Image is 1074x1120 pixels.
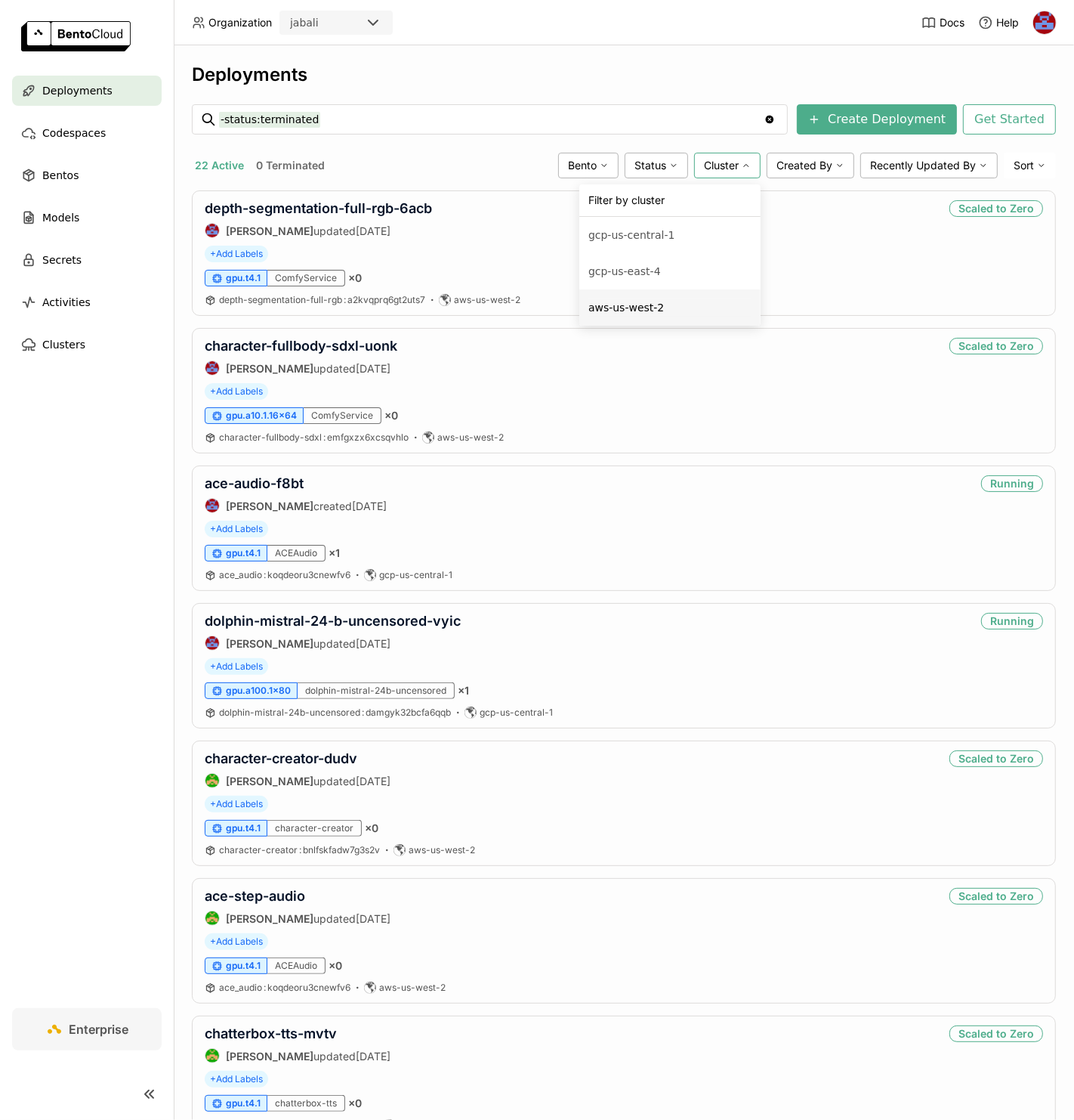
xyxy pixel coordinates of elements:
[219,707,451,718] span: dolphin-mistral-24b-uncensored damgyk32bcfa6qqb
[348,1097,362,1110] span: × 0
[1004,153,1056,178] div: Sort
[205,750,357,766] a: character-creator-dudv
[205,1049,219,1063] img: Steve Guo
[267,958,326,974] div: ACEAudio
[625,153,688,178] div: Status
[356,775,390,787] span: [DATE]
[205,224,219,237] img: Jhonatan Oliveira
[344,294,346,305] span: :
[219,432,409,444] a: character-fullbody-sdxl:emfgxzx6xcsqvhlo
[362,707,364,718] span: :
[219,844,380,855] span: character-creator bnlfskfadw7g3s2v
[69,1022,129,1037] span: Enterprise
[12,245,162,275] a: Secrets
[205,246,268,262] span: +Add Labels
[12,76,162,106] a: Deployments
[42,82,113,100] span: Deployments
[949,1026,1043,1042] div: Scaled to Zero
[42,293,91,311] span: Activities
[205,773,390,788] div: updated
[379,982,446,994] span: aws-us-west-2
[205,613,461,629] a: dolphin-mistral-24-b-uncensored-vyic
[205,521,268,537] span: +Add Labels
[42,251,82,269] span: Secrets
[949,888,1043,905] div: Scaled to Zero
[205,911,390,926] div: updated
[704,159,739,172] span: Cluster
[226,637,313,650] strong: [PERSON_NAME]
[384,409,398,422] span: × 0
[940,16,964,29] span: Docs
[12,330,162,360] a: Clusters
[776,159,832,172] span: Created By
[981,613,1043,630] div: Running
[949,338,1043,354] div: Scaled to Zero
[694,153,761,178] div: Cluster
[12,203,162,233] a: Models
[267,820,362,837] div: character-creator
[348,271,362,285] span: × 0
[454,294,520,306] span: aws-us-west-2
[480,707,553,719] span: gcp-us-central-1
[205,636,461,651] div: updated
[264,982,266,993] span: :
[298,682,455,699] div: dolphin-mistral-24b-uncensored
[205,1048,390,1063] div: updated
[12,160,162,190] a: Bentos
[797,104,957,135] button: Create Deployment
[437,432,504,444] span: aws-us-west-2
[226,775,313,787] strong: [PERSON_NAME]
[42,209,79,227] span: Models
[205,338,397,354] a: character-fullbody-sdxl-uonk
[205,774,219,787] img: Steve Guo
[205,361,219,375] img: Jhonatan Oliveira
[409,844,475,856] span: aws-us-west-2
[205,658,268,675] span: +Add Labels
[42,336,85,354] span: Clusters
[870,159,976,172] span: Recently Updated By
[205,911,219,925] img: Steve Guo
[767,153,854,178] div: Created By
[219,982,350,993] span: ace_audio koqdeoru3cnewfv6
[205,499,219,512] img: Jhonatan Oliveira
[963,104,1056,135] button: Get Started
[226,1097,261,1109] span: gpu.t4.1
[205,933,268,950] span: +Add Labels
[219,569,350,581] a: ace_audio:koqdeoru3cnewfv6
[219,107,764,131] input: Search
[996,16,1019,29] span: Help
[588,262,751,280] div: gcp-us-east-4
[579,184,761,326] div: Filter by clusterMenu
[356,362,390,375] span: [DATE]
[949,750,1043,767] div: Scaled to Zero
[226,960,261,972] span: gpu.t4.1
[205,636,219,650] img: Jhonatan Oliveira
[219,707,451,719] a: dolphin-mistral-24b-uncensored:damgyk32bcfa6qqb
[192,63,1056,86] div: Deployments
[458,684,469,698] span: × 1
[226,272,261,284] span: gpu.t4.1
[208,16,272,29] span: Organization
[226,500,313,512] strong: [PERSON_NAME]
[205,200,432,216] a: depth-segmentation-full-rgb-6acb
[329,959,342,973] span: × 0
[356,912,390,925] span: [DATE]
[949,200,1043,217] div: Scaled to Zero
[219,844,380,856] a: character-creator:bnlfskfadw7g3s2v
[356,1050,390,1063] span: [DATE]
[253,156,328,175] button: 0 Terminated
[323,432,326,443] span: :
[219,432,409,443] span: character-fullbody-sdxl emfgxzx6xcsqvhlo
[219,569,350,580] span: ace_audio koqdeoru3cnewfv6
[205,1071,268,1088] span: +Add Labels
[1014,159,1034,172] span: Sort
[579,217,761,326] ul: Menu
[226,822,261,834] span: gpu.t4.1
[42,166,79,184] span: Bentos
[205,888,305,904] a: ace-step-audio
[219,294,425,305] span: depth-segmentation-full-rgb a2kvqprq6gt2uts7
[205,498,387,513] div: created
[205,223,432,238] div: updated
[304,407,381,424] div: ComfyService
[219,982,350,994] a: ace_audio:koqdeoru3cnewfv6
